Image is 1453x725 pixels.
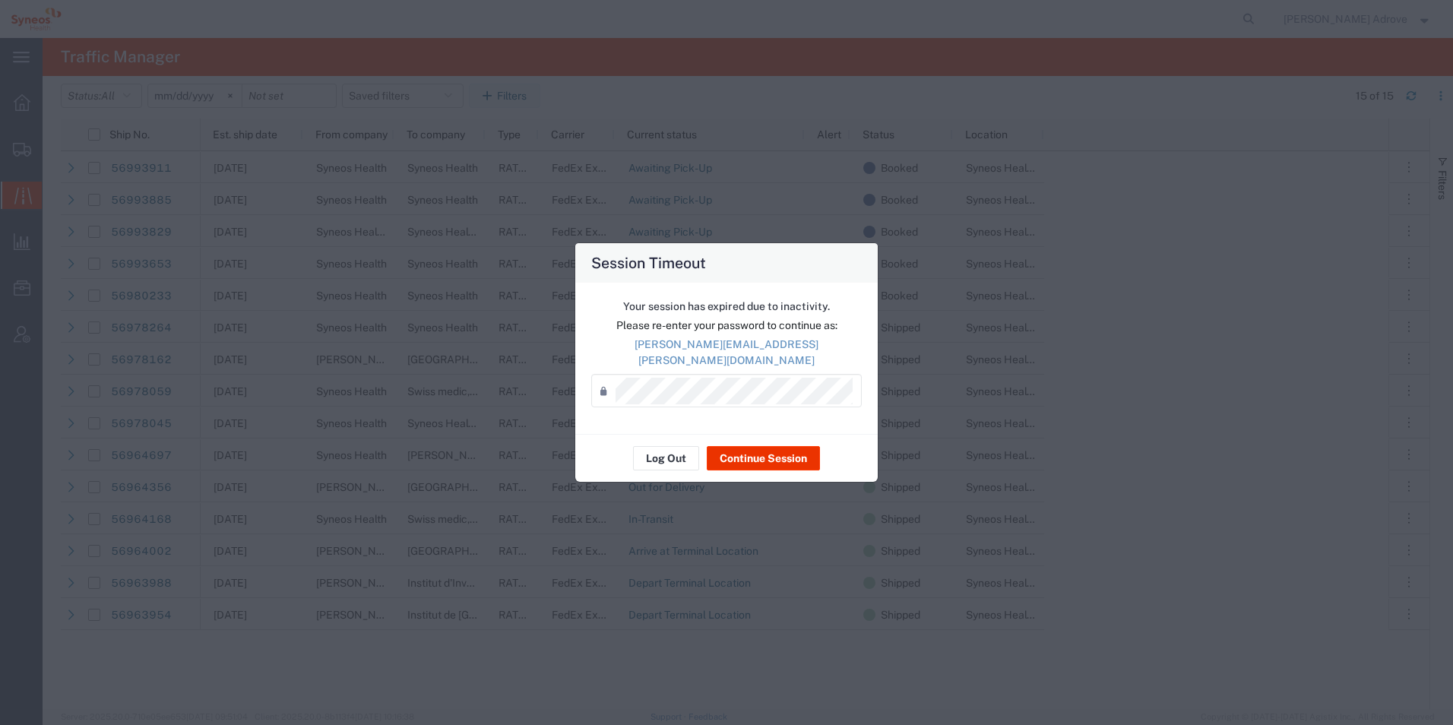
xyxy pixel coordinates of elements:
[633,446,699,470] button: Log Out
[591,318,862,334] p: Please re-enter your password to continue as:
[591,252,706,274] h4: Session Timeout
[591,337,862,369] p: [PERSON_NAME][EMAIL_ADDRESS][PERSON_NAME][DOMAIN_NAME]
[591,299,862,315] p: Your session has expired due to inactivity.
[707,446,820,470] button: Continue Session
